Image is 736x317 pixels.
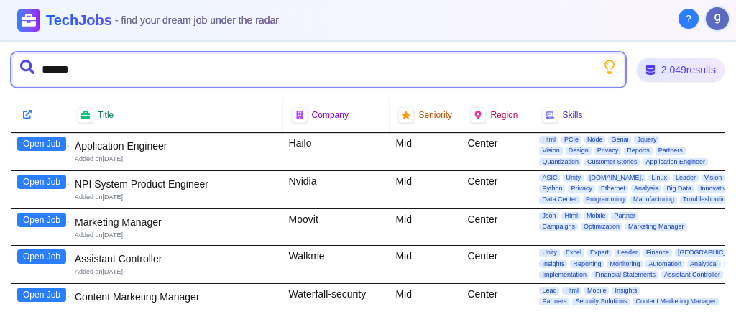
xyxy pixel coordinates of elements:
div: Moovit [283,209,390,246]
div: Content Marketing Manager [75,290,277,304]
span: Automation [645,260,684,268]
span: Leader [615,249,640,257]
span: Design [566,147,592,155]
span: Financial Statements [592,271,658,279]
span: Vision [701,174,724,182]
div: Nvidia [283,171,390,208]
span: Privacy [568,185,595,193]
span: Partners [539,298,569,305]
span: PCIe [561,136,581,144]
span: Manufacturing [630,196,677,203]
button: Open Job [17,288,66,302]
span: Html [539,136,558,144]
span: Ethernet [598,185,628,193]
span: Html [562,287,581,295]
div: Hailo [283,133,390,170]
div: Mid [390,209,461,246]
div: Added on [DATE] [75,231,277,240]
span: Region [490,109,517,121]
span: Vision [539,147,562,155]
span: Troubleshooting [680,196,732,203]
button: Show search tips [602,60,617,74]
button: Open Job [17,175,66,189]
div: Assistant Controller [75,252,277,266]
div: Walkme [283,246,390,283]
span: ? [686,12,691,26]
span: Html [561,212,581,220]
span: Optimization [581,223,622,231]
span: Content Marketing Manager [632,298,719,305]
span: Marketing Manager [625,223,687,231]
span: Customer Stories [584,158,640,166]
span: Excel [563,249,584,257]
span: Partners [655,147,686,155]
span: Monitoring [607,260,643,268]
span: Leader [673,174,699,182]
span: Programming [583,196,627,203]
span: Analysis [631,185,661,193]
div: Marketing Manager [75,215,277,229]
span: - find your dream job under the radar [115,14,279,26]
div: NPI System Product Engineer [75,177,277,191]
div: 2,049 results [637,58,724,81]
span: Jquery [634,136,659,144]
span: Json [539,212,558,220]
div: Added on [DATE] [75,193,277,202]
span: Insights [539,260,567,268]
span: Node [584,136,606,144]
span: Innovative [697,185,732,193]
span: Unity [563,174,584,182]
span: Finance [643,249,672,257]
div: Center [461,209,533,246]
span: Campaigns [539,223,578,231]
span: Mobile [584,212,609,220]
button: User menu [704,6,730,32]
span: Privacy [594,147,622,155]
div: Mid [390,171,461,208]
span: Mobile [584,287,609,295]
div: Added on [DATE] [75,267,277,277]
h1: TechJobs [46,10,279,30]
span: Assistant Controller [661,271,723,279]
span: Unity [539,249,560,257]
span: Skills [562,109,582,121]
div: Mid [390,246,461,283]
div: Mid [390,133,461,170]
span: Application Engineer [643,158,708,166]
span: Quantization [539,158,581,166]
img: User avatar [706,7,729,30]
span: Data Center [539,196,580,203]
span: Big Data [663,185,694,193]
span: Security Solutions [572,298,630,305]
button: Open Job [17,137,66,151]
span: Linux [648,174,670,182]
span: Expert [587,249,612,257]
div: Center [461,133,533,170]
span: Python [539,185,565,193]
span: Partner [611,212,638,220]
span: Title [98,109,114,121]
span: Lead [539,287,559,295]
span: [DOMAIN_NAME]. [586,174,646,182]
span: Analytical [687,260,721,268]
span: Company [312,109,349,121]
span: Genai [608,136,631,144]
span: Insights [612,287,640,295]
span: Implementation [539,271,589,279]
button: Open Job [17,249,66,264]
div: Application Engineer [75,139,277,153]
div: Added on [DATE] [75,155,277,164]
button: Open Job [17,213,66,227]
span: Reports [624,147,653,155]
span: ASIC [539,174,560,182]
button: About Techjobs [678,9,699,29]
div: Center [461,246,533,283]
span: Reporting [570,260,604,268]
div: Center [461,171,533,208]
span: Seniority [418,109,452,121]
